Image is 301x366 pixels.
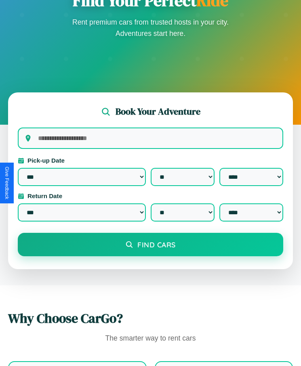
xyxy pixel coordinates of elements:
p: The smarter way to rent cars [8,332,293,345]
label: Pick-up Date [18,157,283,164]
p: Rent premium cars from trusted hosts in your city. Adventures start here. [70,17,232,39]
div: Give Feedback [4,167,10,199]
h2: Why Choose CarGo? [8,310,293,327]
label: Return Date [18,192,283,199]
button: Find Cars [18,233,283,256]
h2: Book Your Adventure [116,105,200,118]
